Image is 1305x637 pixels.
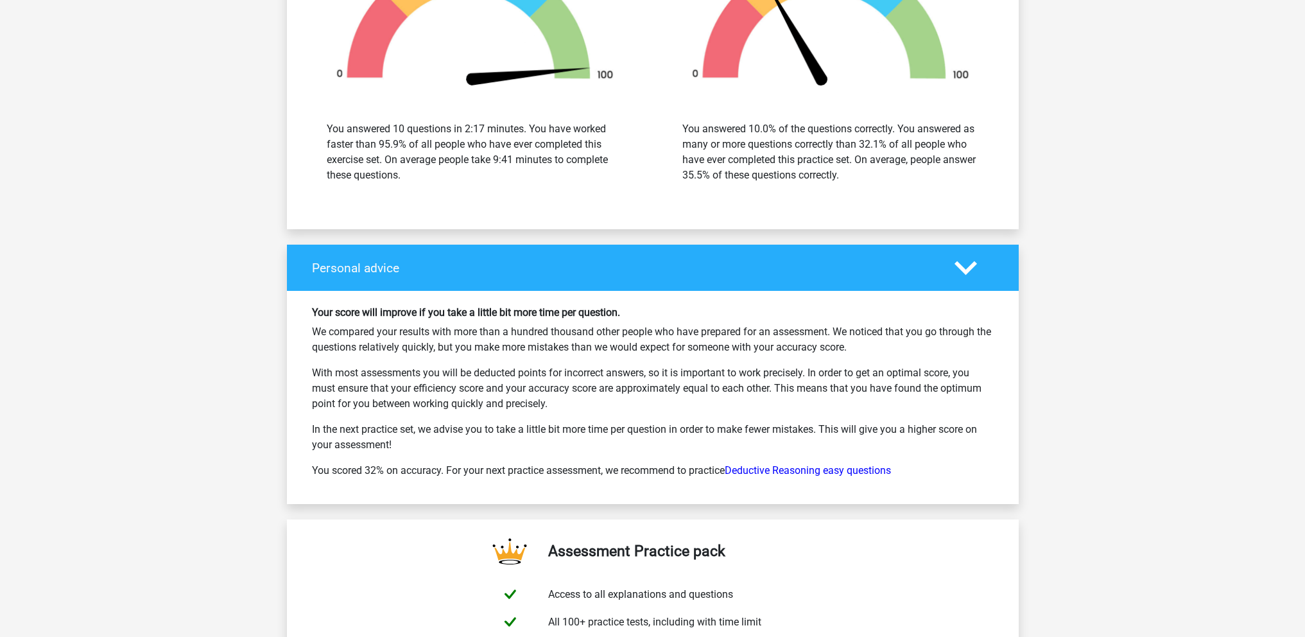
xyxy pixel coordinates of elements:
[682,121,979,183] div: You answered 10.0% of the questions correctly. You answered as many or more questions correctly t...
[312,261,935,275] h4: Personal advice
[312,422,994,453] p: In the next practice set, we advise you to take a little bit more time per question in order to m...
[312,324,994,355] p: We compared your results with more than a hundred thousand other people who have prepared for an ...
[312,463,994,478] p: You scored 32% on accuracy. For your next practice assessment, we recommend to practice
[725,464,891,476] a: Deductive Reasoning easy questions
[327,121,623,183] div: You answered 10 questions in 2:17 minutes. You have worked faster than 95.9% of all people who ha...
[312,306,994,318] h6: Your score will improve if you take a little bit more time per question.
[312,365,994,412] p: With most assessments you will be deducted points for incorrect answers, so it is important to wo...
